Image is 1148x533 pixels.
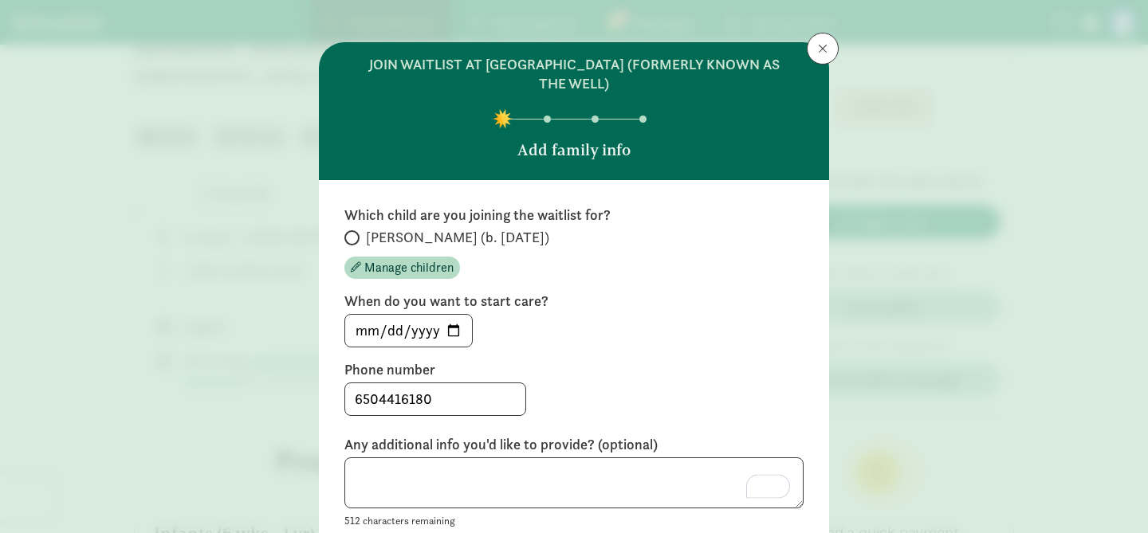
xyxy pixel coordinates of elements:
[344,360,804,379] label: Phone number
[344,257,460,279] button: Manage children
[344,292,804,311] label: When do you want to start care?
[344,206,804,225] label: Which child are you joining the waitlist for?
[344,435,804,454] label: Any additional info you'd like to provide? (optional)
[344,514,455,527] small: 512 characters remaining
[364,258,454,277] span: Manage children
[355,55,793,93] h6: join waitlist at [GEOGRAPHIC_DATA] (formerly known as The Well)
[517,139,631,161] p: Add family info
[344,457,804,509] textarea: To enrich screen reader interactions, please activate Accessibility in Grammarly extension settings
[366,228,549,247] span: [PERSON_NAME] (b. [DATE])
[345,383,525,415] input: 5555555555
